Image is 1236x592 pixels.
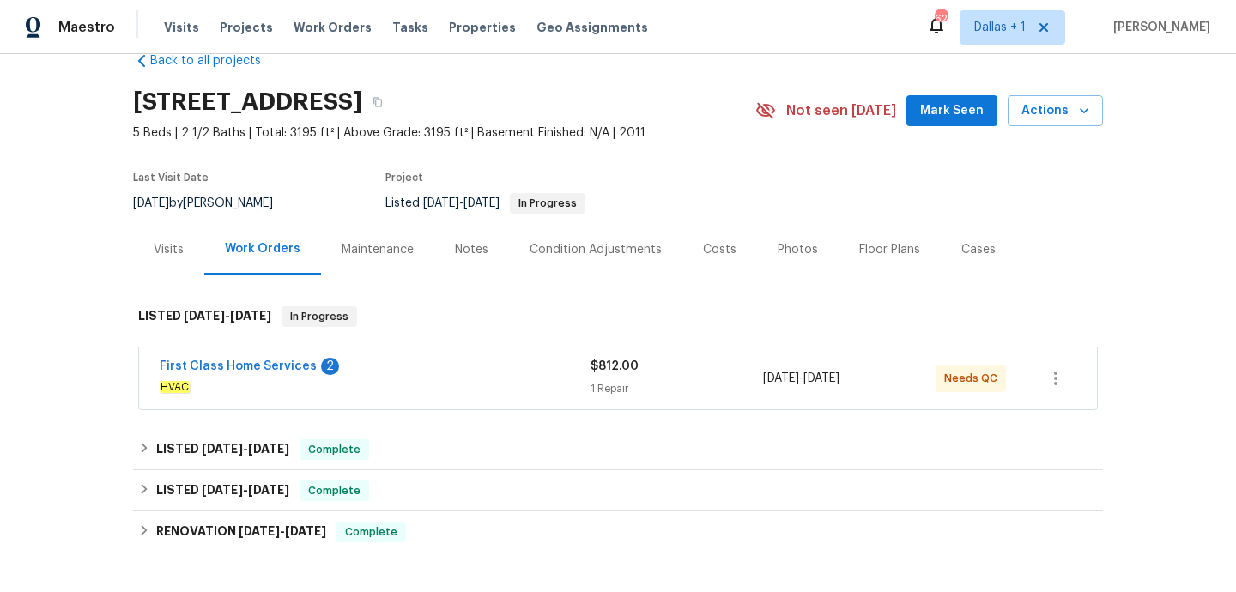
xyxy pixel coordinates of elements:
div: Maintenance [342,241,414,258]
div: Photos [778,241,818,258]
span: Properties [449,19,516,36]
div: Floor Plans [859,241,920,258]
div: LISTED [DATE]-[DATE]Complete [133,429,1103,470]
span: Visits [164,19,199,36]
span: - [763,370,839,387]
span: - [423,197,500,209]
h6: LISTED [156,439,289,460]
span: [DATE] [248,443,289,455]
h6: LISTED [138,306,271,327]
span: Mark Seen [920,100,984,122]
span: - [184,310,271,322]
span: [DATE] [239,525,280,537]
span: Work Orders [294,19,372,36]
span: - [202,443,289,455]
span: [DATE] [763,372,799,384]
span: - [239,525,326,537]
h2: [STREET_ADDRESS] [133,94,362,111]
div: LISTED [DATE]-[DATE]Complete [133,470,1103,511]
button: Actions [1008,95,1103,127]
span: Complete [301,441,367,458]
h6: RENOVATION [156,522,326,542]
div: by [PERSON_NAME] [133,193,294,214]
span: - [202,484,289,496]
span: Actions [1021,100,1089,122]
span: Maestro [58,19,115,36]
div: 62 [935,10,947,27]
span: [PERSON_NAME] [1106,19,1210,36]
span: [DATE] [423,197,459,209]
span: [DATE] [184,310,225,322]
span: In Progress [512,198,584,208]
div: 2 [321,358,339,375]
span: Geo Assignments [536,19,648,36]
span: [DATE] [202,484,243,496]
h6: LISTED [156,480,289,501]
span: 5 Beds | 2 1/2 Baths | Total: 3195 ft² | Above Grade: 3195 ft² | Basement Finished: N/A | 2011 [133,124,755,142]
span: Complete [301,482,367,499]
span: [DATE] [463,197,500,209]
span: $812.00 [591,360,639,372]
span: [DATE] [133,197,169,209]
div: RENOVATION [DATE]-[DATE]Complete [133,511,1103,553]
div: Notes [455,241,488,258]
div: 1 Repair [591,380,763,397]
span: [DATE] [285,525,326,537]
span: Complete [338,523,404,541]
span: Project [385,172,423,183]
div: Work Orders [225,240,300,257]
span: Needs QC [944,370,1004,387]
button: Mark Seen [906,95,997,127]
span: [DATE] [230,310,271,322]
a: First Class Home Services [160,360,317,372]
span: [DATE] [803,372,839,384]
div: LISTED [DATE]-[DATE]In Progress [133,289,1103,344]
em: HVAC [160,381,190,393]
span: Not seen [DATE] [786,102,896,119]
a: Back to all projects [133,52,298,69]
button: Copy Address [362,87,393,118]
div: Condition Adjustments [530,241,662,258]
span: [DATE] [202,443,243,455]
span: [DATE] [248,484,289,496]
span: Tasks [392,21,428,33]
span: In Progress [283,308,355,325]
span: Listed [385,197,585,209]
div: Costs [703,241,736,258]
div: Visits [154,241,184,258]
span: Projects [220,19,273,36]
span: Dallas + 1 [974,19,1026,36]
div: Cases [961,241,996,258]
span: Last Visit Date [133,172,209,183]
